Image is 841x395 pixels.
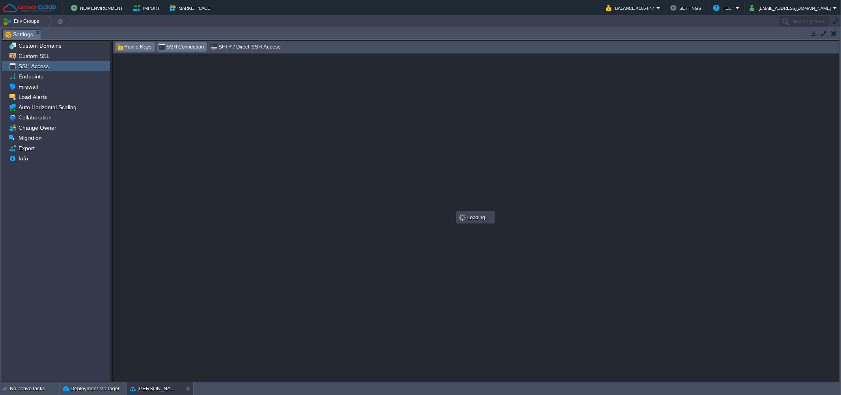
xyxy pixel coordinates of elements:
[17,73,45,80] a: Endpoints
[3,16,42,27] button: Env Groups
[17,134,43,142] a: Migration
[750,3,833,13] button: [EMAIL_ADDRESS][DOMAIN_NAME]
[17,155,29,162] a: Info
[170,3,213,13] button: Marketplace
[17,63,50,70] a: SSH Access
[5,30,33,39] span: Settings
[133,3,162,13] button: Import
[17,104,78,111] a: Auto Horizontal Scaling
[130,385,179,393] button: [PERSON_NAME]-prod
[3,3,56,13] img: Cantech Cloud
[17,145,36,152] a: Export
[17,93,48,101] a: Load Alerts
[457,212,494,223] div: Loading...
[71,3,125,13] button: New Environment
[159,43,204,51] span: SSH Connection
[17,114,53,121] a: Collaboration
[606,3,656,13] button: Balance ₹1854.47
[17,42,63,49] a: Custom Domains
[211,43,280,51] span: SFTP / Direct SSH Access
[670,3,703,13] button: Settings
[116,43,152,51] span: Public Keys
[17,124,58,131] a: Change Owner
[17,52,51,60] a: Custom SSL
[63,385,119,393] button: Deployment Manager
[17,83,39,90] a: Firewall
[10,382,59,395] div: No active tasks
[713,3,736,13] button: Help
